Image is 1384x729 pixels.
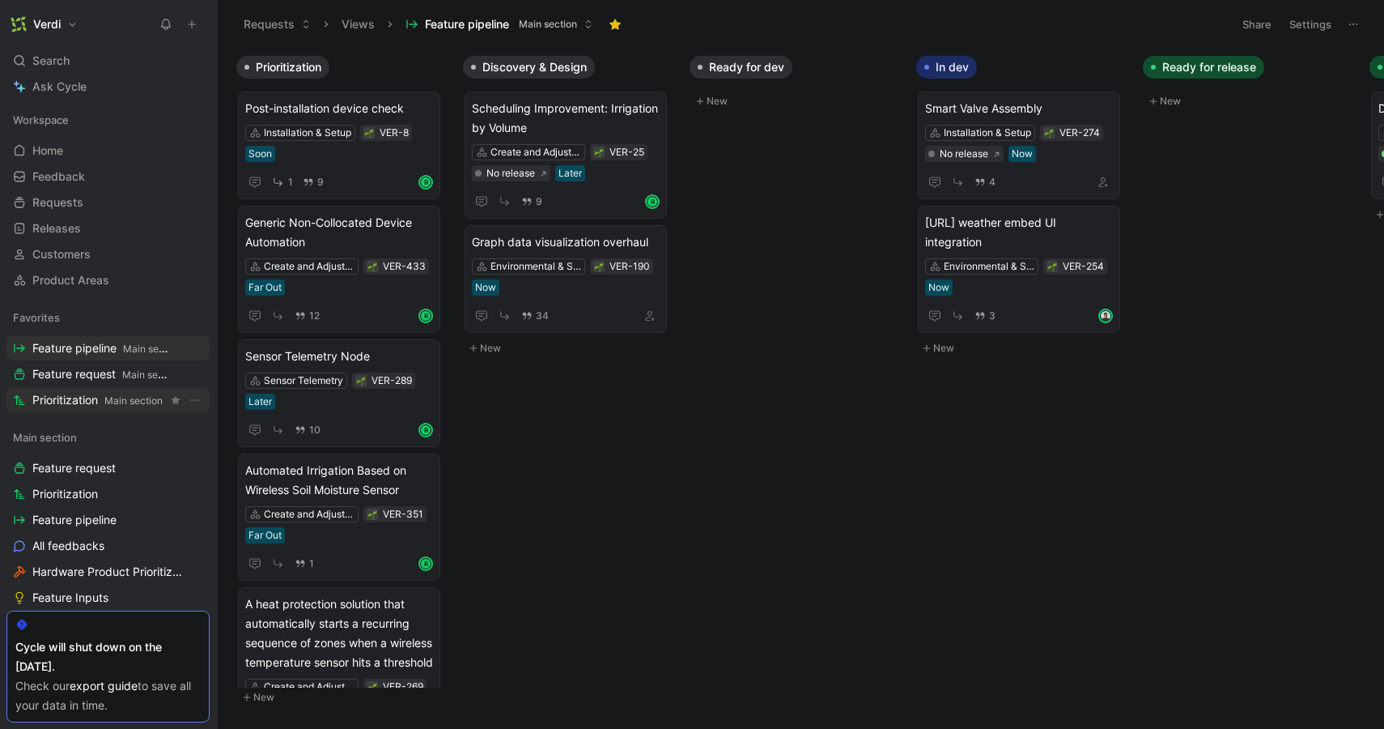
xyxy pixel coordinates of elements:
[123,343,181,355] span: Main section
[291,421,324,439] button: 10
[1162,59,1256,75] span: Ready for release
[363,127,375,139] button: 🌱
[245,461,433,500] span: Automated Irrigation Based on Wireless Soil Moisture Sensor
[1235,13,1279,36] button: Share
[683,49,910,119] div: Ready for devNew
[971,173,999,191] button: 4
[248,146,272,162] div: Soon
[944,258,1034,275] div: Environmental & Soil Moisture Data
[32,590,108,606] span: Feature Inputs
[334,12,382,36] button: Views
[918,92,1120,199] a: Smart Valve AssemblyInstallation & SetupNow4
[32,392,163,409] span: Prioritization
[6,305,210,330] div: Favorites
[383,679,423,695] div: VER-269
[910,49,1136,366] div: In devNew
[299,173,327,191] button: 9
[367,509,378,520] button: 🌱
[367,510,377,520] img: 🌱
[32,220,81,237] span: Releases
[420,558,431,569] div: R
[6,508,210,532] a: Feature pipeline
[1044,129,1054,139] img: 🌱
[486,165,535,181] div: No release
[6,13,82,36] button: VerdiVerdi
[32,272,109,288] span: Product Areas
[367,261,378,272] button: 🌱
[187,392,203,408] button: View actions
[6,586,210,610] a: Feature Inputs
[288,177,293,187] span: 1
[32,340,170,357] span: Feature pipeline
[309,425,321,435] span: 10
[383,506,423,522] div: VER-351
[11,16,27,32] img: Verdi
[6,190,210,215] a: Requests
[690,56,792,79] button: Ready for dev
[15,637,201,676] div: Cycle will shut down on the [DATE].
[32,51,70,70] span: Search
[425,16,509,32] span: Feature pipeline
[122,369,180,381] span: Main section
[472,232,660,252] span: Graph data visualization overhaul
[916,339,1130,358] button: New
[490,144,581,160] div: Create and Adjust Irrigation Schedules
[465,225,667,333] a: Graph data visualization overhaulEnvironmental & Soil Moisture DataNow34
[13,112,69,128] span: Workspace
[6,216,210,241] a: Releases
[916,56,977,79] button: In dev
[463,339,677,358] button: New
[928,279,949,296] div: Now
[465,92,667,219] a: Scheduling Improvement: Irrigation by VolumeCreate and Adjust Irrigation SchedulesLater9R
[593,147,605,158] div: 🌱
[32,512,117,528] span: Feature pipeline
[32,194,83,211] span: Requests
[398,12,601,36] button: Feature pipelineMain section
[536,311,549,321] span: 34
[536,197,542,207] span: 9
[1143,92,1356,111] button: New
[6,336,210,360] a: Feature pipelineMain section
[236,56,329,79] button: Prioritization
[709,59,784,75] span: Ready for dev
[32,143,63,159] span: Home
[367,262,377,272] img: 🌱
[593,261,605,272] button: 🌱
[6,388,210,412] a: PrioritizationMain sectionView actions
[420,177,431,188] div: R
[356,377,366,386] img: 🌱
[245,213,433,252] span: Generic Non-Collocated Device Automation
[248,394,272,410] div: Later
[238,339,440,447] a: Sensor Telemetry NodeSensor TelemetryLater10R
[238,92,440,199] a: Post-installation device checkInstallation & SetupSoon19R
[925,99,1113,118] span: Smart Valve Assembly
[264,258,354,275] div: Create and Adjust Irrigation Schedules
[1043,127,1055,139] button: 🌱
[236,12,318,36] button: Requests
[944,125,1031,141] div: Installation & Setup
[238,206,440,333] a: Generic Non-Collocated Device AutomationCreate and Adjust Irrigation SchedulesFar Out12R
[380,125,409,141] div: VER-8
[383,258,426,275] div: VER-433
[609,144,644,160] div: VER-25
[647,196,658,207] div: R
[367,681,378,693] button: 🌱
[1046,261,1058,272] button: 🌱
[15,676,201,715] div: Check our to save all your data in time.
[1282,13,1339,36] button: Settings
[690,92,903,111] button: New
[518,307,552,325] button: 34
[6,49,210,73] div: Search
[463,56,595,79] button: Discovery & Design
[1047,262,1057,272] img: 🌱
[472,99,660,138] span: Scheduling Improvement: Irrigation by Volume
[456,49,683,366] div: Discovery & DesignNew
[6,75,210,99] a: Ask Cycle
[317,177,324,187] span: 9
